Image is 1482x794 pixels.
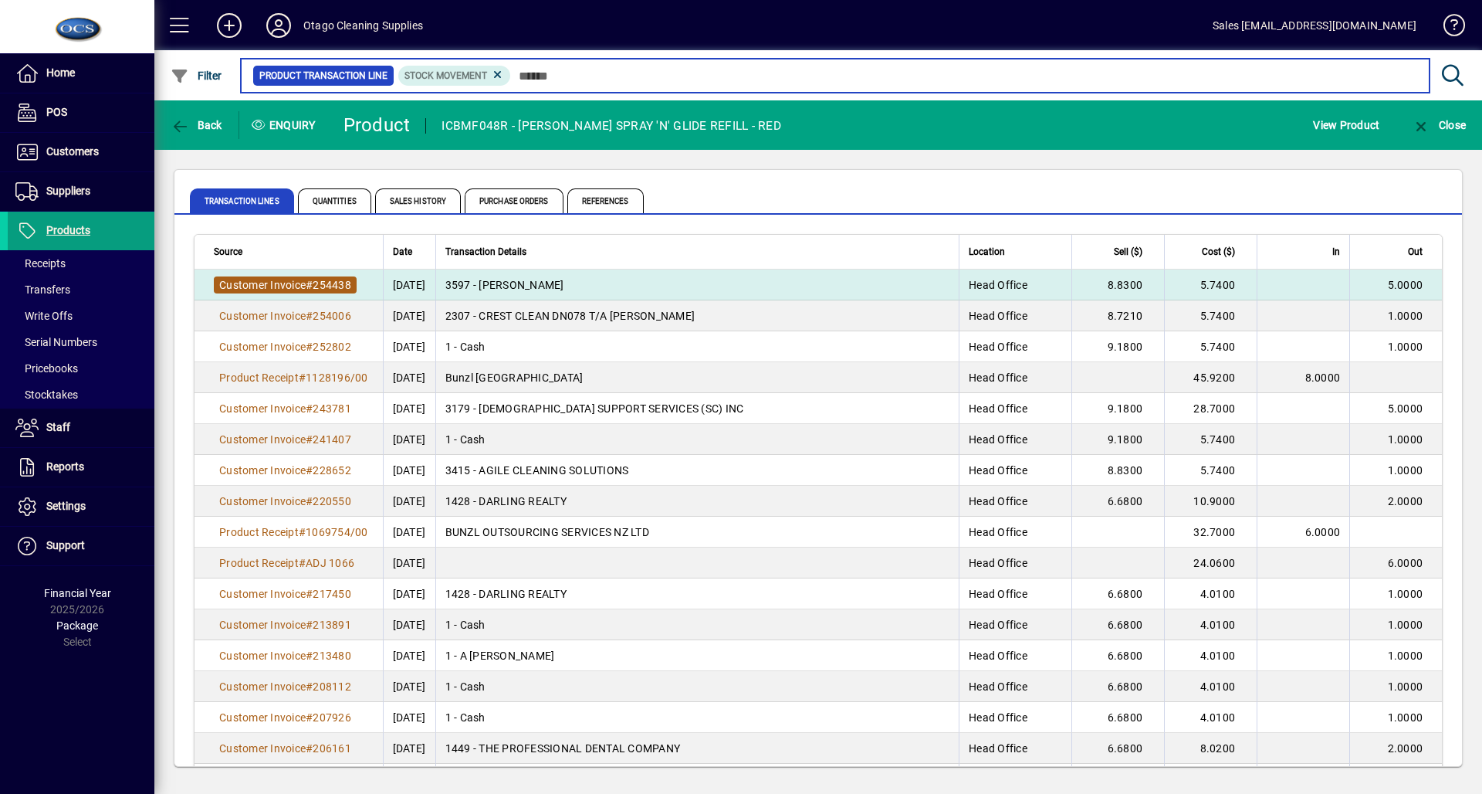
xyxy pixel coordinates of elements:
span: Stocktakes [15,389,78,401]
span: Head Office [969,711,1027,724]
td: [DATE] [383,640,435,671]
td: 45.9200 [1164,362,1257,393]
span: # [306,310,313,322]
span: Customer Invoice [219,619,306,631]
div: Cost ($) [1174,243,1249,260]
span: 243781 [313,402,351,415]
span: Close [1412,119,1466,131]
span: POS [46,106,67,118]
a: Staff [8,409,154,447]
span: 208112 [313,680,351,693]
td: 8.8300 [1071,455,1164,486]
span: Customer Invoice [219,279,306,291]
a: Support [8,527,154,565]
td: [DATE] [383,609,435,640]
td: 4.0100 [1164,702,1257,733]
span: Head Office [969,310,1027,322]
td: [DATE] [383,733,435,764]
button: Filter [167,62,226,90]
span: Settings [46,500,86,512]
span: Purchase Orders [465,188,563,213]
td: 1428 - DARLING REALTY [435,579,959,609]
button: Back [167,111,226,139]
td: [DATE] [383,331,435,362]
span: Cost ($) [1202,243,1235,260]
span: Head Office [969,650,1027,662]
span: 2.0000 [1388,742,1423,755]
span: Head Office [969,557,1027,569]
span: # [306,619,313,631]
span: # [306,464,313,477]
a: Customer Invoice#252802 [214,338,357,355]
td: [DATE] [383,486,435,517]
span: Source [214,243,242,260]
app-page-header-button: Back [154,111,239,139]
a: Customer Invoice#220550 [214,493,357,510]
a: Receipts [8,250,154,277]
span: Head Office [969,495,1027,507]
td: 1 - Cash [435,331,959,362]
span: ADJ 1066 [306,557,354,569]
td: 6.6800 [1071,579,1164,609]
span: 6.0000 [1305,526,1341,538]
span: 206161 [313,742,351,755]
div: ICBMF048R - [PERSON_NAME] SPRAY 'N' GLIDE REFILL - RED [442,114,781,138]
td: 32.7000 [1164,517,1257,548]
td: 1428 - DARLING REALTY [435,486,959,517]
span: Sales History [375,188,461,213]
td: 4.0100 [1164,671,1257,702]
td: 6.6800 [1071,733,1164,764]
span: Reports [46,460,84,473]
td: 9.1800 [1071,331,1164,362]
span: Filter [171,70,222,82]
span: 217450 [313,588,351,600]
span: 241407 [313,433,351,446]
span: Customer Invoice [219,711,306,724]
span: Customer Invoice [219,650,306,662]
a: Customer Invoice#228652 [214,462,357,479]
span: Package [56,619,98,632]
span: 220550 [313,495,351,507]
td: 9.1800 [1071,393,1164,424]
div: Source [214,243,374,260]
a: Knowledge Base [1432,3,1463,53]
div: Location [969,243,1062,260]
td: 5.7400 [1164,331,1257,362]
span: Date [393,243,412,260]
span: 228652 [313,464,351,477]
span: 252802 [313,341,351,353]
span: Customers [46,145,99,158]
span: Quantities [298,188,371,213]
span: Head Office [969,341,1027,353]
span: Customer Invoice [219,402,306,415]
span: Head Office [969,464,1027,477]
span: 1.0000 [1388,310,1423,322]
span: Head Office [969,526,1027,538]
td: [DATE] [383,579,435,609]
td: 6.6800 [1071,671,1164,702]
span: Customer Invoice [219,341,306,353]
span: # [299,526,306,538]
span: Head Office [969,588,1027,600]
a: Customer Invoice#243781 [214,400,357,417]
mat-chip: Product Transaction Type: Stock movement [398,66,511,86]
span: Support [46,539,85,551]
td: BUNZL OUTSOURCING SERVICES NZ LTD [435,517,959,548]
span: Head Office [969,402,1027,415]
span: Location [969,243,1005,260]
span: View Product [1313,113,1379,137]
a: Reports [8,448,154,487]
span: Products [46,224,90,236]
a: Serial Numbers [8,329,154,355]
td: [DATE] [383,424,435,455]
span: Receipts [15,257,66,270]
a: Stocktakes [8,382,154,408]
a: Customer Invoice#207926 [214,709,357,726]
div: Sales [EMAIL_ADDRESS][DOMAIN_NAME] [1213,13,1416,38]
a: Suppliers [8,172,154,211]
td: [DATE] [383,270,435,300]
span: Head Office [969,372,1027,384]
a: Product Receipt#ADJ 1066 [214,555,360,572]
td: 2307 - CREST CLEAN DN078 T/A [PERSON_NAME] [435,300,959,331]
span: Head Office [969,279,1027,291]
